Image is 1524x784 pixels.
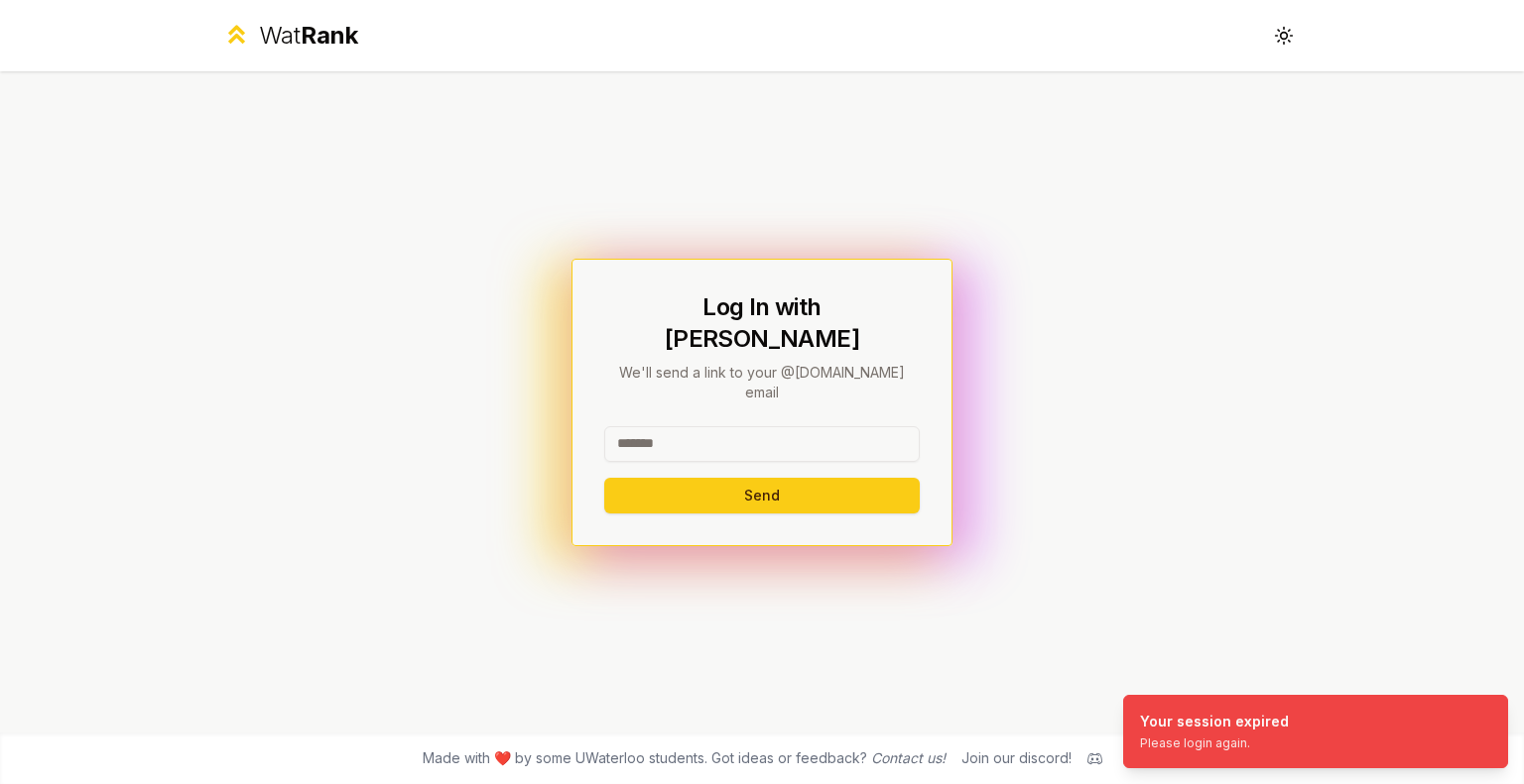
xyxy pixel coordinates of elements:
[604,363,920,402] p: We'll send a link to your @[DOMAIN_NAME] email
[604,291,920,355] h1: Log In with [PERSON_NAME]
[222,20,358,52] a: WatRank
[259,20,358,52] div: Wat
[961,748,1072,768] div: Join our discord!
[301,21,358,50] span: Rank
[1140,735,1289,751] div: Please login again.
[871,749,946,766] a: Contact us!
[423,748,946,768] span: Made with ❤️ by some UWaterloo students. Got ideas or feedback?
[604,478,920,513] button: Send
[1140,712,1289,731] div: Your session expired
